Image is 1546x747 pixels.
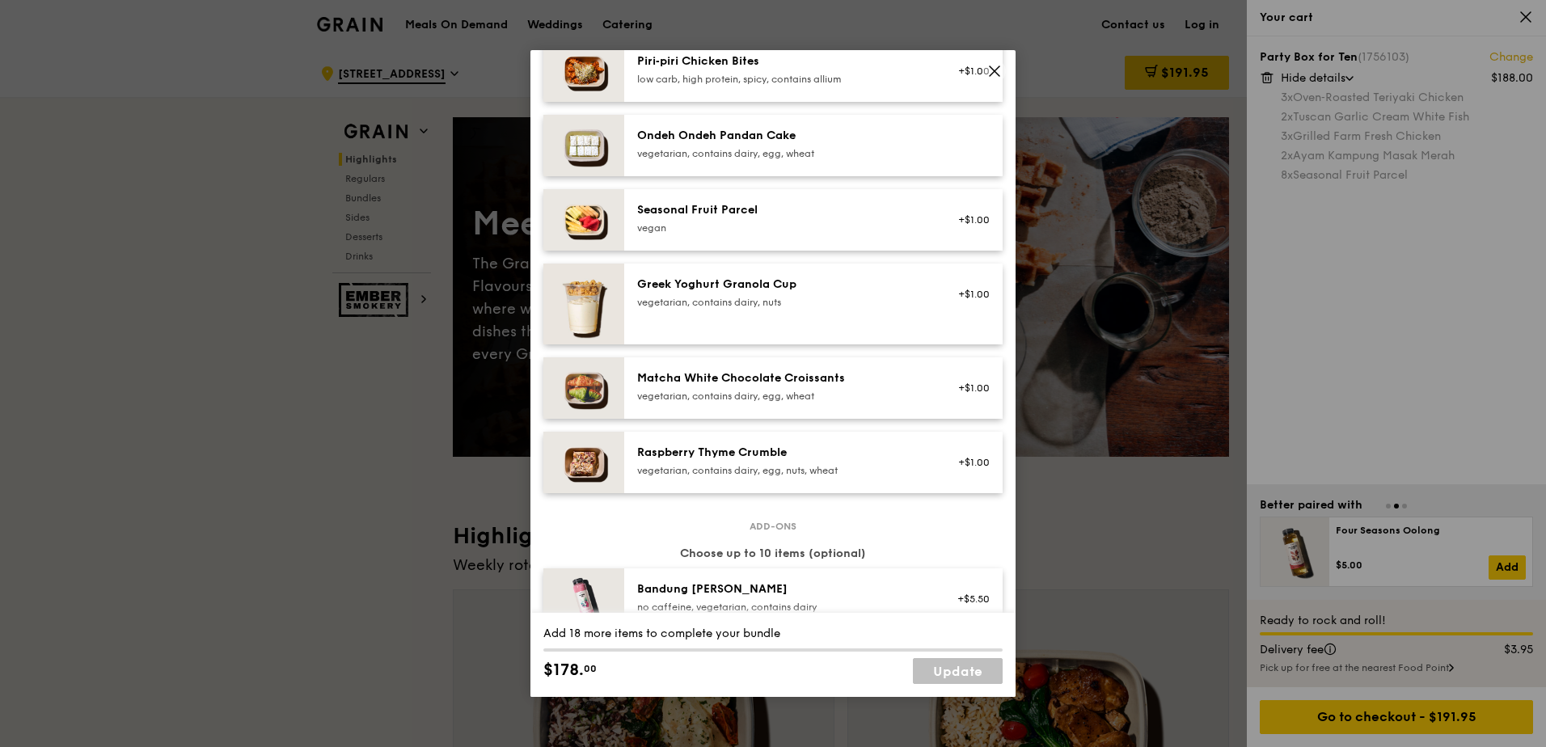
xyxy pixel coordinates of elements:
div: Piri‑piri Chicken Bites [637,53,927,70]
div: vegetarian, contains dairy, nuts [637,296,927,309]
img: daily_normal_HORZ-bandung-gao.jpg [543,568,624,630]
div: Greek Yoghurt Granola Cup [637,276,927,293]
span: Add-ons [743,520,803,533]
div: low carb, high protein, spicy, contains allium [637,73,927,86]
div: +$5.50 [947,593,990,606]
div: +$1.00 [947,213,990,226]
div: no caffeine, vegetarian, contains dairy [637,601,927,614]
div: vegan [637,222,927,234]
div: Bandung [PERSON_NAME] [637,581,927,597]
img: daily_normal_Piri-Piri-Chicken-Bites-HORZ.jpg [543,40,624,102]
div: Seasonal Fruit Parcel [637,202,927,218]
div: +$1.00 [947,382,990,395]
span: 00 [584,662,597,675]
div: +$1.00 [947,288,990,301]
div: vegetarian, contains dairy, egg, nuts, wheat [637,464,927,477]
img: daily_normal_Raspberry_Thyme_Crumble__Horizontal_.jpg [543,432,624,493]
span: $178. [543,658,584,682]
div: Matcha White Chocolate Croissants [637,370,927,386]
div: vegetarian, contains dairy, egg, wheat [637,390,927,403]
div: Raspberry Thyme Crumble [637,445,927,461]
div: vegetarian, contains dairy, egg, wheat [637,147,927,160]
div: +$1.00 [947,456,990,469]
div: Choose up to 10 items (optional) [543,546,1003,562]
img: daily_normal_Ondeh_Ondeh_Pandan_Cake-HORZ.jpg [543,115,624,176]
div: Ondeh Ondeh Pandan Cake [637,128,927,144]
div: Add 18 more items to complete your bundle [543,626,1003,642]
a: Update [913,658,1003,684]
img: daily_normal_Greek_Yoghurt_Granola_Cup.jpeg [543,264,624,344]
img: daily_normal_Matcha_White_Chocolate_Croissants-HORZ.jpg [543,357,624,419]
div: +$1.00 [947,65,990,78]
img: daily_normal_Seasonal_Fruit_Parcel__Horizontal_.jpg [543,189,624,251]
